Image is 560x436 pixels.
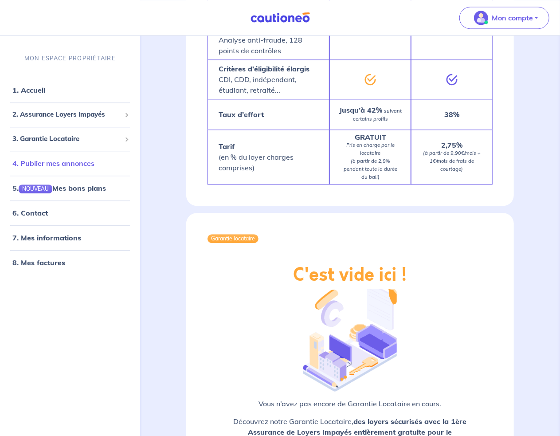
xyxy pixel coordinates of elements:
[219,63,319,95] p: CDI, CDD, indépendant, étudiant, retraité...
[444,110,459,119] strong: 38%
[459,7,549,29] button: illu_account_valid_menu.svgMon compte
[219,141,319,173] p: (en % du loyer charges comprises)
[24,54,116,63] p: MON ESPACE PROPRIÉTAIRE
[293,264,407,286] h2: C'est vide ici !
[303,282,396,391] img: illu_empty_gl.png
[4,229,137,247] div: 7. Mes informations
[219,110,264,119] strong: Taux d’effort
[12,134,121,144] span: 3. Garantie Locataire
[423,150,481,172] em: (à partir de 9,90€/mois + 1€/mois de frais de courtage)
[4,254,137,272] div: 8. Mes factures
[4,154,137,172] div: 4. Publier mes annonces
[12,110,121,120] span: 2. Assurance Loyers Impayés
[12,234,81,243] a: 7. Mes informations
[4,106,137,123] div: 2. Assurance Loyers Impayés
[355,133,386,141] strong: GRATUIT
[441,141,462,149] strong: 2,75%
[12,209,48,218] a: 6. Contact
[219,142,235,151] strong: Tarif
[492,12,533,23] p: Mon compte
[339,106,382,114] strong: Jusqu’à 42%
[219,64,309,73] strong: Critères d’éligibilité élargis
[12,259,65,267] a: 8. Mes factures
[474,11,488,25] img: illu_account_valid_menu.svg
[12,159,94,168] a: 4. Publier mes annonces
[344,142,397,180] em: Pris en charge par le locataire (à partir de 2,9% pendant toute la durée du bail)
[4,179,137,197] div: 5.NOUVEAUMes bons plans
[12,86,45,94] a: 1. Accueil
[12,184,106,192] a: 5.NOUVEAUMes bons plans
[208,398,493,409] p: Vous n’avez pas encore de Garantie Locataire en cours.
[247,12,313,23] img: Cautioneo
[208,234,258,243] div: Garantie locataire
[4,130,137,148] div: 3. Garantie Locataire
[4,204,137,222] div: 6. Contact
[4,81,137,99] div: 1. Accueil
